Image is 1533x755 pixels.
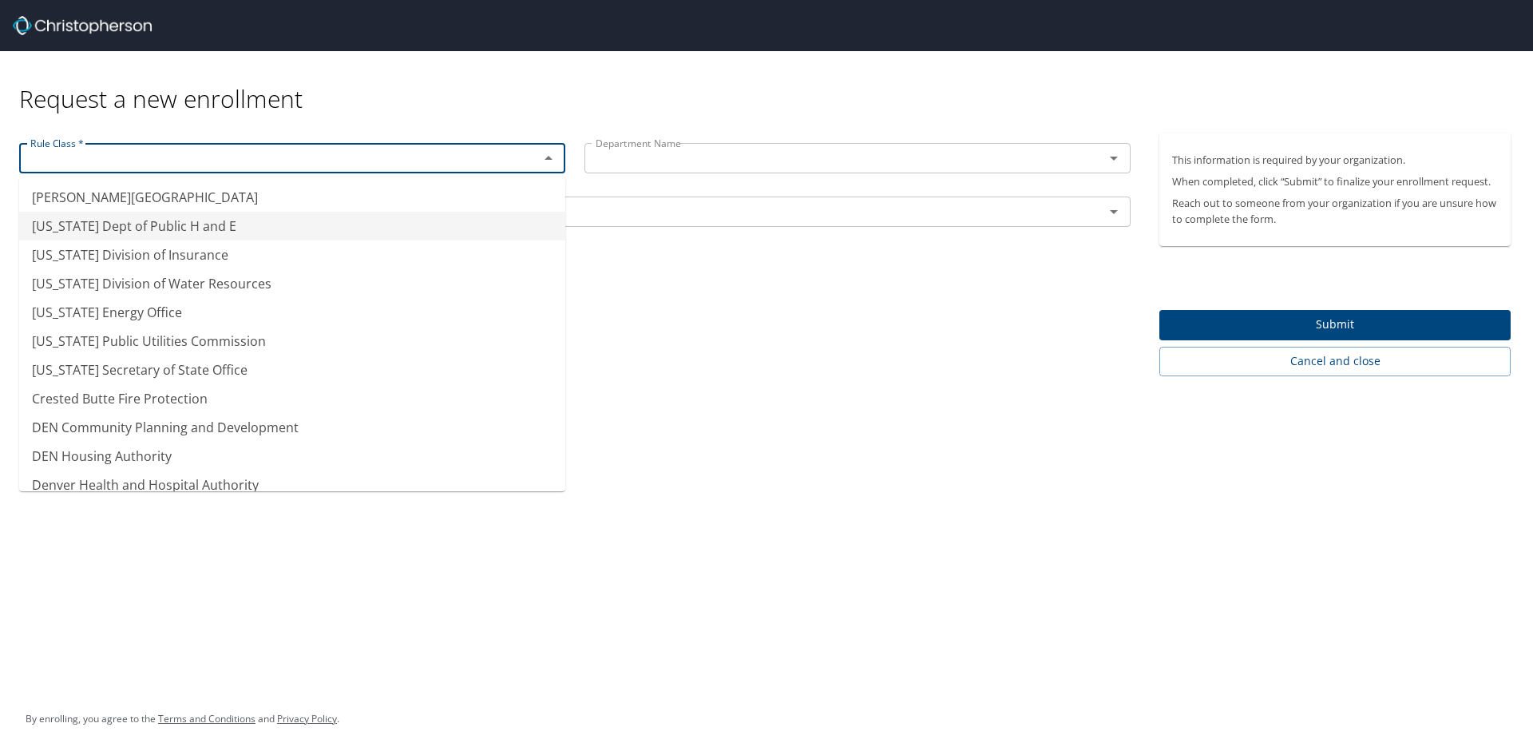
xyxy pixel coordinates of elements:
[158,712,255,725] a: Terms and Conditions
[1172,196,1498,226] p: Reach out to someone from your organization if you are unsure how to complete the form.
[19,442,565,471] li: DEN Housing Authority
[19,471,565,499] li: Denver Health and Hospital Authority
[1172,153,1498,168] p: This information is required by your organization.
[19,298,565,327] li: [US_STATE] Energy Office
[1172,174,1498,189] p: When completed, click “Submit” to finalize your enrollment request.
[1159,347,1511,376] button: Cancel and close
[19,356,565,384] li: [US_STATE] Secretary of State Office
[19,384,565,413] li: Crested Butte Fire Protection
[26,699,339,739] div: By enrolling, you agree to the and .
[13,16,152,35] img: cbt logo
[1103,147,1125,169] button: Open
[19,51,1523,114] div: Request a new enrollment
[19,212,565,240] li: [US_STATE] Dept of Public H and E
[1172,315,1498,335] span: Submit
[1159,310,1511,341] button: Submit
[19,413,565,442] li: DEN Community Planning and Development
[1103,201,1125,223] button: Open
[19,327,565,356] li: [US_STATE] Public Utilities Commission
[19,183,565,212] li: [PERSON_NAME][GEOGRAPHIC_DATA]
[1172,352,1498,372] span: Cancel and close
[19,240,565,269] li: [US_STATE] Division of Insurance
[277,712,337,725] a: Privacy Policy
[537,147,560,169] button: Close
[19,269,565,298] li: [US_STATE] Division of Water Resources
